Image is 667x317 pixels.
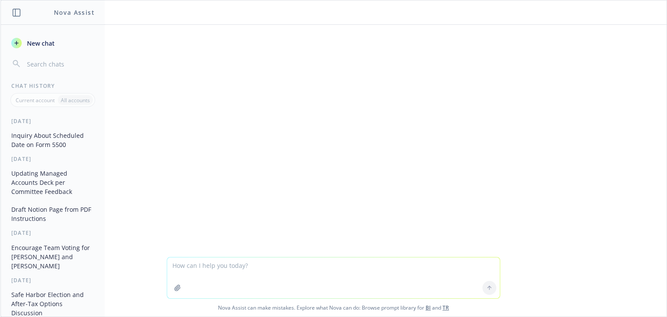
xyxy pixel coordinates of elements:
[8,202,98,226] button: Draft Notion Page from PDF Instructions
[1,82,105,90] div: Chat History
[426,304,431,311] a: BI
[61,97,90,104] p: All accounts
[1,155,105,163] div: [DATE]
[25,39,55,48] span: New chat
[8,166,98,199] button: Updating Managed Accounts Deck per Committee Feedback
[25,58,94,70] input: Search chats
[1,277,105,284] div: [DATE]
[16,97,55,104] p: Current account
[54,8,95,17] h1: Nova Assist
[4,299,663,317] span: Nova Assist can make mistakes. Explore what Nova can do: Browse prompt library for and
[442,304,449,311] a: TR
[1,229,105,237] div: [DATE]
[8,35,98,51] button: New chat
[8,240,98,273] button: Encourage Team Voting for [PERSON_NAME] and [PERSON_NAME]
[1,117,105,125] div: [DATE]
[8,128,98,152] button: Inquiry About Scheduled Date on Form 5500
